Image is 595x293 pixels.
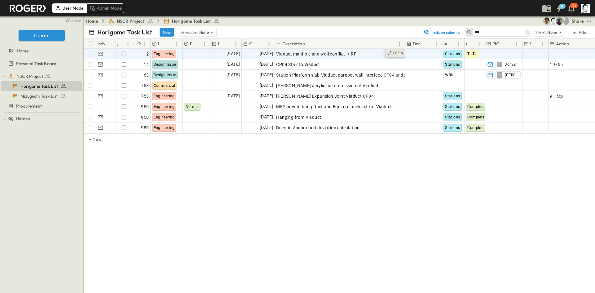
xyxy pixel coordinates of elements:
button: Menu [124,40,132,47]
p: PIC [492,41,500,47]
span: Decofin Anchor bolt deviation calculation [276,125,359,131]
button: Create [19,30,65,41]
p: OPEN [393,51,404,55]
p: + New [89,136,93,142]
span: Stations [445,62,460,67]
span: 950 [141,104,149,110]
button: Sort [570,40,577,47]
button: Sort [119,40,126,47]
span: 950 [141,125,149,131]
button: Menu [455,40,462,47]
a: NSCR Project [8,72,81,81]
button: Sort [258,40,265,47]
div: Admin Mode [86,3,125,13]
span: Engineering [154,115,175,119]
img: Joshua Whisenant (josh@tryroger.com) [556,17,563,25]
span: Hanging from Viaduct [276,114,321,120]
p: Description [282,41,305,47]
span: [DATE] [260,82,273,89]
a: Procurement [1,102,81,110]
p: None [199,29,209,35]
div: User Mode [52,3,86,13]
span: WRS [445,73,453,77]
img: 戸島 太一 (T.TOJIMA) (tzmtit00@pub.taisei.co.jp) [543,17,551,25]
span: Horigome Task List [172,18,211,24]
button: Sort [225,40,232,47]
span: Complete [467,126,484,130]
span: Viaduct manhole and wall conflict -> RFI [276,51,358,57]
button: Menu [265,40,273,47]
span: [DATE] [260,61,273,68]
p: View: [535,29,546,36]
button: Sort [532,40,539,47]
span: close [71,18,81,24]
p: 30 [572,3,576,8]
div: Info [98,35,105,52]
button: Sort [136,40,143,47]
div: Info [96,39,115,49]
span: 2 [146,51,149,57]
button: Sort [448,40,455,47]
span: Normal [186,104,199,109]
span: Stations [445,115,460,119]
button: Menu [141,40,148,47]
div: Procurementtest [1,101,82,111]
div: NSCR Projecttest [1,71,82,81]
span: Stations [445,52,460,56]
div: Mizuguchi Task Listtest [1,91,82,101]
button: Menu [201,40,208,47]
span: Engineering [154,104,175,109]
span: 753 [141,93,149,99]
div: Filter [571,29,588,36]
span: [PERSON_NAME] Expansion Joint Viaduct CP04 [276,93,374,99]
span: Commercial [154,83,175,88]
a: NSCR Project [108,18,153,24]
span: Complete [467,115,484,119]
button: Menu [539,40,546,47]
p: Horigome Task List [97,28,152,37]
span: [DATE] [260,92,273,100]
div: Horigome Task Listtest [1,81,82,91]
p: Log [158,41,165,47]
span: Mizuguchi Task List [20,93,58,99]
span: NSCR Project [117,18,145,24]
a: Horigome Task List [163,18,220,24]
span: Stations [445,104,460,109]
a: Home [1,47,81,55]
span: Stations [445,94,460,98]
span: 753 [141,82,149,89]
span: To Do [467,52,478,56]
nav: breadcrumbs [86,18,223,24]
button: Sort [194,40,201,47]
span: 19755 [550,61,563,68]
span: Design Issue [154,62,176,67]
a: Personal Task Board [1,59,81,68]
span: [DATE] [227,71,240,78]
span: [DATE] [260,50,273,57]
span: Complete [467,104,484,109]
a: Home [86,18,98,24]
span: Station Platform slab-Viaduct parapet wall interface CP04 under opening [276,72,425,78]
span: NSCR Project [16,73,43,79]
button: Menu [396,40,403,47]
span: Hidden [16,116,30,122]
span: [DATE] [227,50,240,57]
button: Sort [469,40,475,47]
span: Home [17,48,29,54]
button: New [160,28,174,37]
a: Horigome Task List [1,82,81,91]
span: Personal Task Board [16,60,56,67]
button: Sort [422,40,429,47]
span: [DATE] [260,113,273,121]
p: Doc [413,41,421,47]
span: Jomar [505,62,517,67]
p: Created [249,41,257,47]
span: Engineering [154,94,175,98]
button: Sort [166,40,173,47]
span: 63 [144,72,149,78]
img: Profile Picture [581,4,590,13]
img: 堀米 康介(K.HORIGOME) (horigome@bcd.taisei.co.jp) [549,17,557,25]
span: 950 [141,114,149,120]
